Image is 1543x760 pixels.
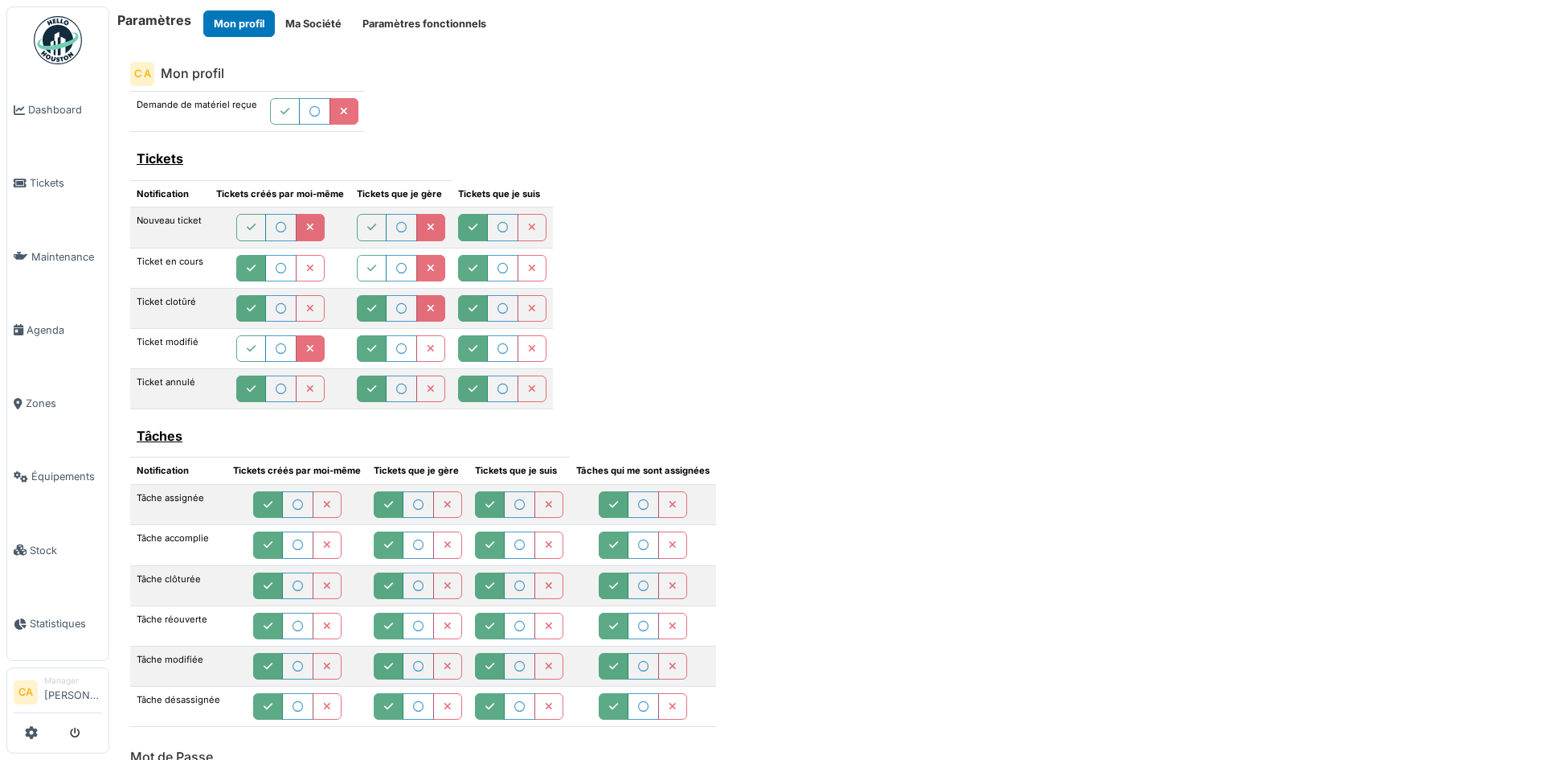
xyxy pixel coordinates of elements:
h6: Mon profil [161,66,224,81]
img: Badge_color-CXgf-gQk.svg [34,16,82,64]
div: Manager [44,675,102,687]
td: Tâche assignée [130,485,227,525]
span: Stock [30,543,102,558]
td: Tâche accomplie [130,525,227,565]
span: Équipements [31,469,102,484]
th: Tâches qui me sont assignées [570,458,716,485]
td: Tâche réouverte [130,606,227,646]
div: C A [130,62,154,86]
a: Dashboard [7,73,108,146]
a: Zones [7,367,108,440]
li: [PERSON_NAME] [44,675,102,709]
button: Paramètres fonctionnels [352,10,497,37]
span: Zones [26,396,102,411]
th: Tickets créés par moi-même [210,180,350,207]
a: Équipements [7,440,108,513]
a: Statistiques [7,587,108,660]
td: Tâche modifiée [130,647,227,687]
td: Ticket annulé [130,369,210,409]
li: CA [14,680,38,705]
a: Tickets [7,146,108,220]
a: Agenda [7,294,108,367]
th: Notification [130,458,227,485]
th: Tickets que je suis [452,180,553,207]
h6: Tâches [137,429,563,444]
td: Ticket clotûré [130,288,210,328]
h6: Tickets [137,151,445,166]
th: Notification [130,180,210,207]
a: CA Manager[PERSON_NAME] [14,675,102,713]
span: Tickets [30,175,102,191]
th: Tickets créés par moi-même [227,458,367,485]
th: Tickets que je suis [469,458,570,485]
a: Stock [7,514,108,587]
span: Maintenance [31,249,102,265]
td: Ticket modifié [130,328,210,368]
td: Tâche clôturée [130,565,227,606]
button: Mon profil [203,10,275,37]
th: Tickets que je gère [350,180,452,207]
span: Statistiques [30,616,102,631]
span: Agenda [27,322,102,338]
td: Nouveau ticket [130,207,210,248]
td: Tâche désassignée [130,687,227,727]
span: Dashboard [28,102,102,117]
a: Maintenance [7,220,108,294]
th: Tickets que je gère [367,458,469,485]
label: Demande de matériel reçue [137,98,257,112]
td: Ticket en cours [130,248,210,288]
h6: Paramètres [117,13,191,28]
button: Ma Société [275,10,352,37]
